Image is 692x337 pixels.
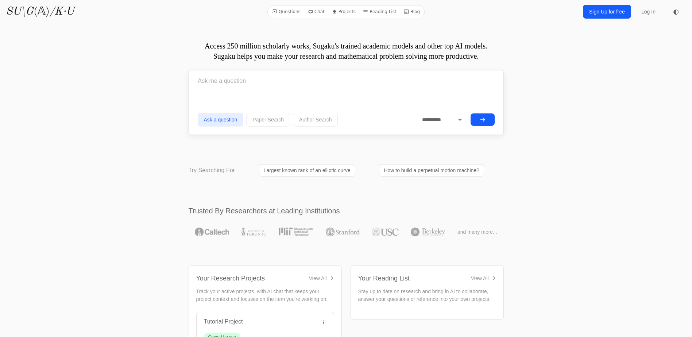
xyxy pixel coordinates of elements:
[309,275,327,282] div: View All
[360,7,399,16] a: Reading List
[195,228,229,236] img: Caltech
[241,228,266,236] img: University of Toronto
[196,288,334,303] p: Track your active projects, with AI chat that keeps your project context and focuses on the item ...
[326,228,360,236] img: Stanford
[269,7,304,16] a: Questions
[309,275,334,282] a: View All
[471,275,496,282] a: View All
[189,41,504,61] p: Access 250 million scholarly works, Sugaku's trained academic models and other top AI models. Sug...
[411,228,445,236] img: UC Berkeley
[189,166,235,175] p: Try Searching For
[279,228,313,236] img: MIT
[6,5,74,18] a: SU\G(𝔸)/K·U
[358,273,410,283] div: Your Reading List
[189,206,504,216] h2: Trusted By Researchers at Leading Institutions
[6,6,34,17] i: SU\G
[329,7,359,16] a: Projects
[372,228,398,236] img: USC
[457,228,497,236] span: and many more...
[583,5,631,19] a: Sign Up for free
[379,164,484,177] a: How to build a perpetual motion machine?
[358,288,496,303] p: Stay up to date on research and bring in AI to collaborate, answer your questions or reference in...
[293,113,338,127] button: Author Search
[673,8,679,15] span: ◐
[198,113,244,127] button: Ask a question
[401,7,423,16] a: Blog
[204,318,243,325] a: Tutorial Project
[246,113,290,127] button: Paper Search
[305,7,328,16] a: Chat
[196,273,265,283] div: Your Research Projects
[50,6,74,17] i: /K·U
[669,4,683,19] button: ◐
[637,5,660,18] a: Log In
[198,72,495,90] input: Ask me a question
[471,275,489,282] div: View All
[259,164,355,177] a: Largest known rank of an elliptic curve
